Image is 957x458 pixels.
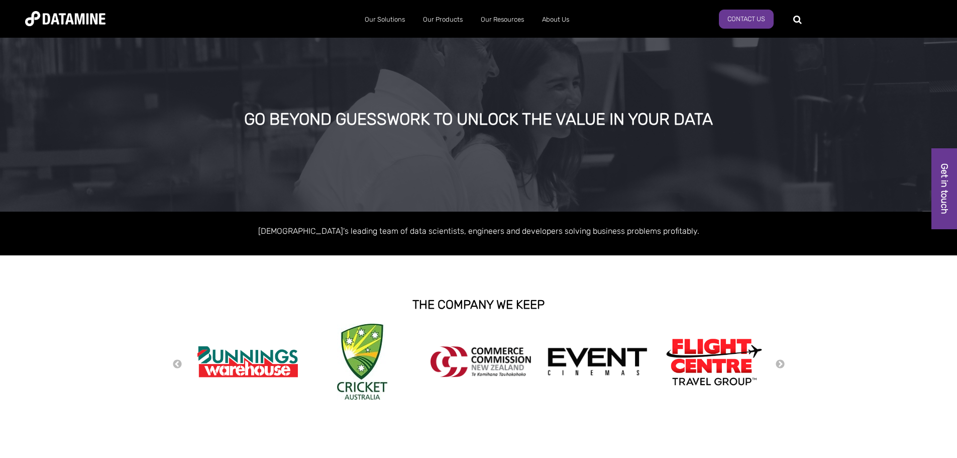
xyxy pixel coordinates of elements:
[337,324,387,400] img: Cricket Australia
[533,7,578,33] a: About Us
[931,148,957,229] a: Get in touch
[414,7,472,33] a: Our Products
[431,346,531,377] img: commercecommission
[547,347,648,377] img: event cinemas
[25,11,105,26] img: Datamine
[472,7,533,33] a: Our Resources
[197,343,298,381] img: Bunnings Warehouse
[356,7,414,33] a: Our Solutions
[775,359,785,370] button: Next
[412,298,545,312] strong: THE COMPANY WE KEEP
[719,10,774,29] a: Contact us
[192,224,765,238] p: [DEMOGRAPHIC_DATA]'s leading team of data scientists, engineers and developers solving business p...
[172,359,182,370] button: Previous
[664,336,764,388] img: Flight Centre
[109,111,848,129] div: GO BEYOND GUESSWORK TO UNLOCK THE VALUE IN YOUR DATA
